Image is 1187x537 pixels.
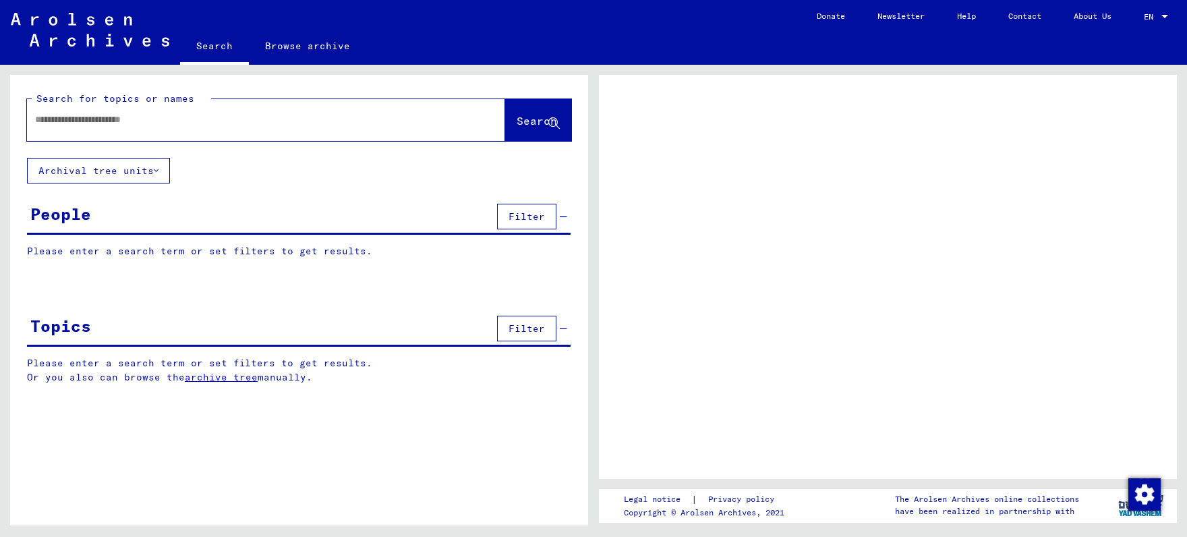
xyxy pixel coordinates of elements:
[180,30,249,65] a: Search
[1128,478,1161,511] img: Change consent
[895,493,1079,505] p: The Arolsen Archives online collections
[624,492,691,507] a: Legal notice
[11,13,169,47] img: Arolsen_neg.svg
[505,99,571,141] button: Search
[895,505,1079,517] p: have been realized in partnership with
[30,202,91,226] div: People
[185,371,258,383] a: archive tree
[1116,488,1166,522] img: yv_logo.png
[697,492,790,507] a: Privacy policy
[1144,12,1159,22] span: EN
[624,492,790,507] div: |
[36,92,194,105] mat-label: Search for topics or names
[497,316,556,341] button: Filter
[509,322,545,335] span: Filter
[509,210,545,223] span: Filter
[27,158,170,183] button: Archival tree units
[497,204,556,229] button: Filter
[27,356,571,385] p: Please enter a search term or set filters to get results. Or you also can browse the manually.
[517,114,557,128] span: Search
[30,314,91,338] div: Topics
[624,507,790,519] p: Copyright © Arolsen Archives, 2021
[249,30,366,62] a: Browse archive
[27,244,571,258] p: Please enter a search term or set filters to get results.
